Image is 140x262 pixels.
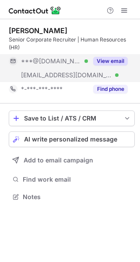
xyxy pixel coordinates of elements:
button: Find work email [9,173,135,186]
div: Senior Corporate Recruiter | Human Resources (HR) [9,36,135,52]
span: Find work email [23,176,131,183]
img: ContactOut v5.3.10 [9,5,61,16]
span: Add to email campaign [24,157,93,164]
span: ***@[DOMAIN_NAME] [21,57,81,65]
button: AI write personalized message [9,131,135,147]
button: Add to email campaign [9,152,135,168]
span: Notes [23,193,131,201]
span: AI write personalized message [24,136,117,143]
button: Reveal Button [93,85,128,93]
button: Notes [9,191,135,203]
button: save-profile-one-click [9,110,135,126]
div: [PERSON_NAME] [9,26,67,35]
button: Reveal Button [93,57,128,65]
div: Save to List / ATS / CRM [24,115,119,122]
span: [EMAIL_ADDRESS][DOMAIN_NAME] [21,71,112,79]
